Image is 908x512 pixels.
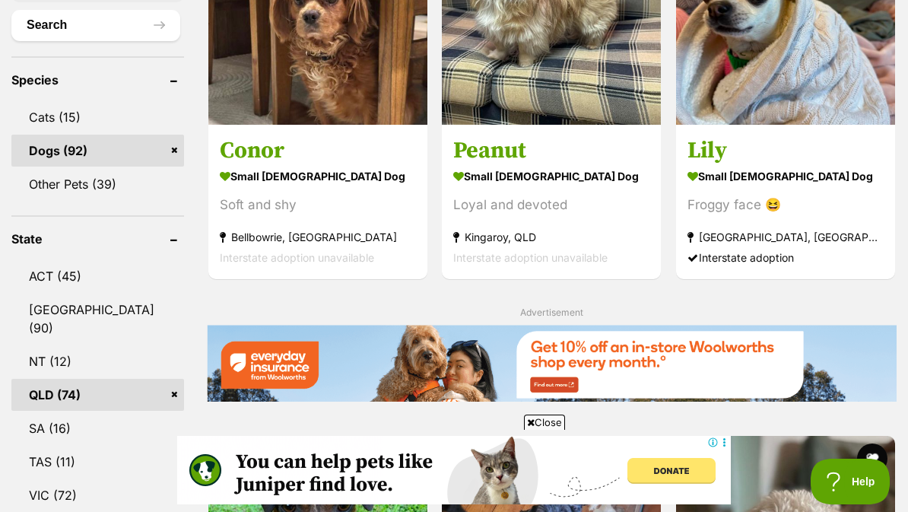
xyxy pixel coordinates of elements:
[11,73,184,87] header: Species
[857,444,887,474] button: favourite
[442,125,661,279] a: Peanut small [DEMOGRAPHIC_DATA] Dog Loyal and devoted Kingaroy, QLD Interstate adoption unavailable
[220,136,416,165] h3: Conor
[220,195,416,215] div: Soft and shy
[676,125,895,279] a: Lily small [DEMOGRAPHIC_DATA] Dog Froggy face 😆 [GEOGRAPHIC_DATA], [GEOGRAPHIC_DATA] Interstate a...
[220,227,416,247] strong: Bellbowrie, [GEOGRAPHIC_DATA]
[11,294,184,344] a: [GEOGRAPHIC_DATA] (90)
[177,436,731,504] iframe: Advertisement
[453,227,649,247] strong: Kingaroy, QLD
[524,415,565,430] span: Close
[11,260,184,292] a: ACT (45)
[687,227,884,247] strong: [GEOGRAPHIC_DATA], [GEOGRAPHIC_DATA]
[220,251,374,264] span: Interstate adoption unavailable
[11,446,184,478] a: TAS (11)
[811,459,893,504] iframe: Help Scout Beacon - Open
[11,345,184,377] a: NT (12)
[453,165,649,187] strong: small [DEMOGRAPHIC_DATA] Dog
[11,412,184,444] a: SA (16)
[453,195,649,215] div: Loyal and devoted
[11,168,184,200] a: Other Pets (39)
[207,325,897,404] a: Everyday Insurance promotional banner
[11,10,180,40] button: Search
[453,251,608,264] span: Interstate adoption unavailable
[11,101,184,133] a: Cats (15)
[11,232,184,246] header: State
[208,125,427,279] a: Conor small [DEMOGRAPHIC_DATA] Dog Soft and shy Bellbowrie, [GEOGRAPHIC_DATA] Interstate adoption...
[207,325,897,402] img: Everyday Insurance promotional banner
[220,165,416,187] strong: small [DEMOGRAPHIC_DATA] Dog
[453,136,649,165] h3: Peanut
[11,479,184,511] a: VIC (72)
[687,195,884,215] div: Froggy face 😆
[687,247,884,268] div: Interstate adoption
[11,379,184,411] a: QLD (74)
[520,307,583,318] span: Advertisement
[11,135,184,167] a: Dogs (92)
[687,165,884,187] strong: small [DEMOGRAPHIC_DATA] Dog
[687,136,884,165] h3: Lily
